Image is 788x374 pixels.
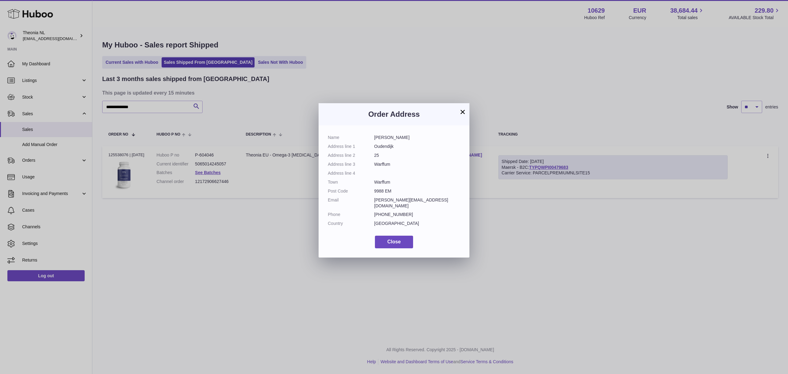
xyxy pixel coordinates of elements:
dd: Warffum [374,179,460,185]
button: Close [375,236,413,248]
dd: [PHONE_NUMBER] [374,212,460,217]
dd: [PERSON_NAME][EMAIL_ADDRESS][DOMAIN_NAME] [374,197,460,209]
dt: Email [328,197,374,209]
dd: 25 [374,152,460,158]
button: × [459,108,466,116]
dt: Post Code [328,188,374,194]
dt: Address line 3 [328,161,374,167]
dd: Oudendijk [374,144,460,149]
dt: Town [328,179,374,185]
dt: Address line 1 [328,144,374,149]
h3: Order Address [328,109,460,119]
dd: 9988 EM [374,188,460,194]
dd: [GEOGRAPHIC_DATA] [374,221,460,226]
dt: Address line 2 [328,152,374,158]
dd: [PERSON_NAME] [374,135,460,140]
dt: Phone [328,212,374,217]
dt: Address line 4 [328,170,374,176]
dt: Name [328,135,374,140]
dt: Country [328,221,374,226]
span: Close [387,239,401,244]
dd: Warffum [374,161,460,167]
